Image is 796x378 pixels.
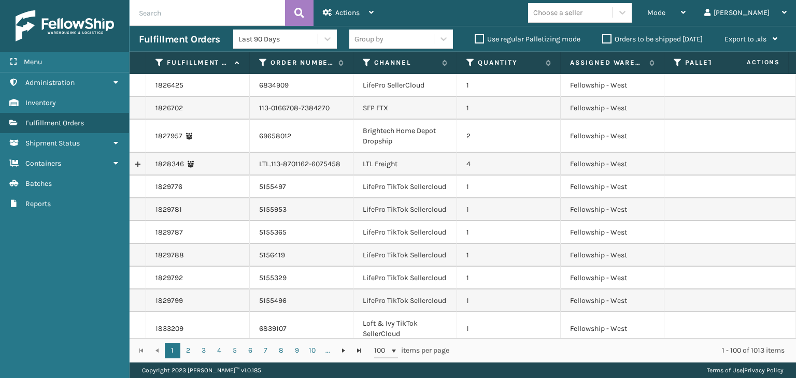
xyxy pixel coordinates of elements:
a: 4 [211,343,227,358]
td: 1 [457,221,561,244]
td: 1 [457,97,561,120]
a: 6 [243,343,258,358]
span: Menu [24,57,42,66]
td: 6834909 [250,74,353,97]
td: Fellowship - West [561,198,664,221]
td: 1 [457,289,561,312]
td: Fellowship - West [561,153,664,176]
h3: Fulfillment Orders [139,33,220,46]
td: 5155496 [250,289,353,312]
td: 1 [457,312,561,345]
a: 1829788 [155,250,184,260]
label: Channel [374,58,437,67]
label: Quantity [478,58,541,67]
td: 6839107 [250,312,353,345]
td: 5155953 [250,198,353,221]
a: Go to the next page [336,343,351,358]
div: Choose a seller [533,7,582,18]
td: Fellowship - West [561,244,664,267]
a: Privacy Policy [744,367,784,374]
td: LifePro TikTok Sellercloud [353,289,457,312]
td: 1 [457,74,561,97]
span: Shipment Status [25,139,80,148]
td: Fellowship - West [561,267,664,289]
label: Assigned Warehouse [570,58,644,67]
td: 1 [457,267,561,289]
span: Containers [25,159,61,168]
a: 10 [305,343,320,358]
td: LifePro TikTok Sellercloud [353,244,457,267]
span: Administration [25,78,75,87]
td: Brightech Home Depot Dropship [353,120,457,153]
a: 2 [180,343,196,358]
td: LifePro TikTok Sellercloud [353,221,457,244]
span: Inventory [25,98,56,107]
a: 1826425 [155,80,183,91]
a: 1833209 [155,324,183,334]
a: 1829799 [155,296,183,306]
td: 5155497 [250,176,353,198]
a: 1828346 [155,159,184,169]
td: SFP FTX [353,97,457,120]
a: 7 [258,343,274,358]
div: 1 - 100 of 1013 items [464,345,785,356]
a: 1 [165,343,180,358]
a: 1829781 [155,205,182,215]
span: Actions [335,8,360,17]
label: Use regular Palletizing mode [475,35,580,43]
a: ... [320,343,336,358]
td: Fellowship - West [561,120,664,153]
td: LifePro TikTok Sellercloud [353,176,457,198]
td: 1 [457,176,561,198]
a: 1829776 [155,182,182,192]
span: Export to .xls [724,35,766,43]
a: 5 [227,343,243,358]
td: Fellowship - West [561,312,664,345]
td: 113-0166708-7384270 [250,97,353,120]
td: LifePro SellerCloud [353,74,457,97]
span: Go to the next page [339,346,348,355]
div: Last 90 Days [238,34,319,45]
td: Fellowship - West [561,221,664,244]
td: 5155365 [250,221,353,244]
a: 1826702 [155,103,183,113]
span: items per page [374,343,450,358]
img: logo [16,10,114,41]
p: Copyright 2023 [PERSON_NAME]™ v 1.0.185 [142,362,261,378]
a: 9 [289,343,305,358]
td: LTL Freight [353,153,457,176]
td: 5156419 [250,244,353,267]
td: 5155329 [250,267,353,289]
td: 69658012 [250,120,353,153]
a: 8 [274,343,289,358]
span: Go to the last page [355,346,363,355]
div: Group by [354,34,383,45]
span: 100 [374,345,390,356]
span: Fulfillment Orders [25,119,84,127]
span: Mode [647,8,665,17]
span: Actions [714,54,786,71]
label: Fulfillment Order Id [167,58,230,67]
td: Fellowship - West [561,97,664,120]
span: Batches [25,179,52,188]
label: Orders to be shipped [DATE] [602,35,703,43]
td: Fellowship - West [561,176,664,198]
td: LifePro TikTok Sellercloud [353,198,457,221]
a: Go to the last page [351,343,367,358]
a: 1829787 [155,227,183,238]
div: | [707,362,784,378]
td: 1 [457,244,561,267]
td: 2 [457,120,561,153]
td: LTL.113-8701162-6075458 [250,153,353,176]
a: 1827957 [155,131,182,141]
a: 1829792 [155,273,183,283]
td: 1 [457,198,561,221]
td: Fellowship - West [561,74,664,97]
td: LifePro TikTok Sellercloud [353,267,457,289]
a: 3 [196,343,211,358]
td: Fellowship - West [561,289,664,312]
label: Pallet Name [685,58,748,67]
a: Terms of Use [707,367,743,374]
span: Reports [25,199,51,208]
label: Order Number [271,58,333,67]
